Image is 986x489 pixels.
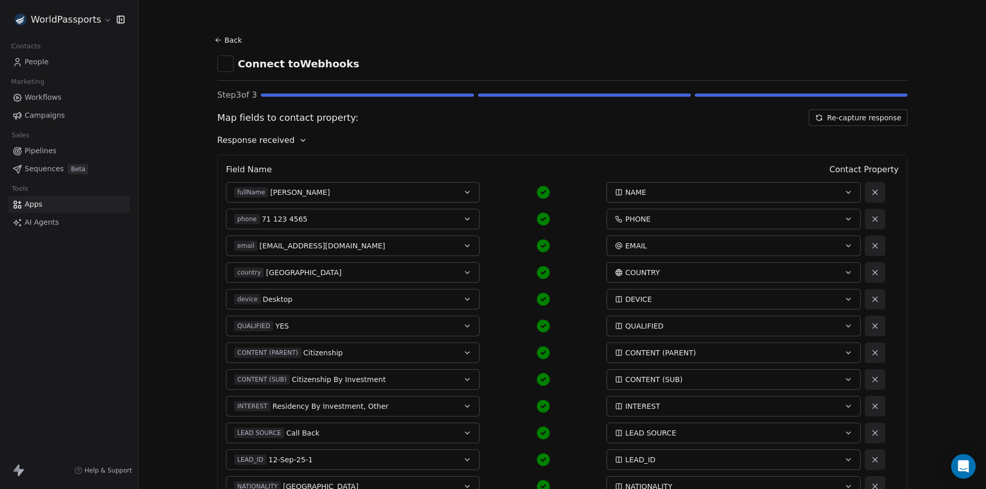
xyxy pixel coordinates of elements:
a: Apps [8,196,130,213]
span: Marketing [7,74,49,89]
span: INTEREST [234,401,271,411]
span: Beta [68,164,88,174]
span: Residency By Investment, Other [273,401,389,411]
span: Step 3 of 3 [217,89,257,101]
span: CONTENT (SUB) [625,374,682,385]
span: Workflows [25,92,62,103]
button: Back [213,31,246,49]
a: People [8,53,130,70]
button: Re-capture response [809,110,907,126]
a: Workflows [8,89,130,106]
span: COUNTRY [625,267,659,278]
span: Apps [25,199,43,210]
span: LEAD SOURCE [234,428,284,438]
a: Help & Support [74,466,132,475]
span: WorldPassports [31,13,101,26]
img: webhooks.svg [220,59,231,69]
span: Response received [217,134,295,147]
a: Pipelines [8,142,130,159]
span: QUALIFIED [625,321,663,331]
span: 12-Sep-25-1 [269,455,313,465]
span: INTEREST [625,401,660,411]
span: QUALIFIED [234,321,273,331]
span: 71 123 4565 [262,214,308,224]
span: Pipelines [25,146,56,156]
span: Contacts [7,39,45,54]
span: [EMAIL_ADDRESS][DOMAIN_NAME] [259,241,385,251]
span: EMAIL [625,241,647,251]
span: [PERSON_NAME] [270,187,330,197]
span: Sales [7,128,34,143]
span: Map fields to contact property: [217,111,358,124]
span: CONTENT (PARENT) [625,348,696,358]
span: Campaigns [25,110,65,121]
div: Open Intercom Messenger [951,454,976,479]
span: People [25,57,49,67]
span: DEVICE [625,294,652,304]
a: Campaigns [8,107,130,124]
span: CONTENT (SUB) [234,374,290,385]
span: Help & Support [85,466,132,475]
span: PHONE [625,214,650,224]
span: Citizenship [304,348,343,358]
span: CONTENT (PARENT) [234,348,301,358]
a: AI Agents [8,214,130,231]
span: LEAD SOURCE [625,428,676,438]
span: Contact Property [829,164,899,176]
span: email [234,241,257,251]
span: YES [275,321,289,331]
a: SequencesBeta [8,160,130,177]
span: Field Name [226,164,272,176]
span: Tools [7,181,32,196]
span: country [234,267,264,278]
button: WorldPassports [12,11,109,28]
span: NAME [625,187,646,197]
span: phone [234,214,260,224]
span: Sequences [25,164,64,174]
span: LEAD_ID [234,455,267,465]
span: Citizenship By Investment [292,374,386,385]
span: Call Back [286,428,319,438]
img: favicon.webp [14,13,27,26]
span: device [234,294,261,304]
span: fullName [234,187,268,197]
span: LEAD_ID [625,455,655,465]
span: [GEOGRAPHIC_DATA] [266,267,342,278]
span: Connect to Webhooks [238,57,359,71]
span: Desktop [263,294,293,304]
span: AI Agents [25,217,59,228]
